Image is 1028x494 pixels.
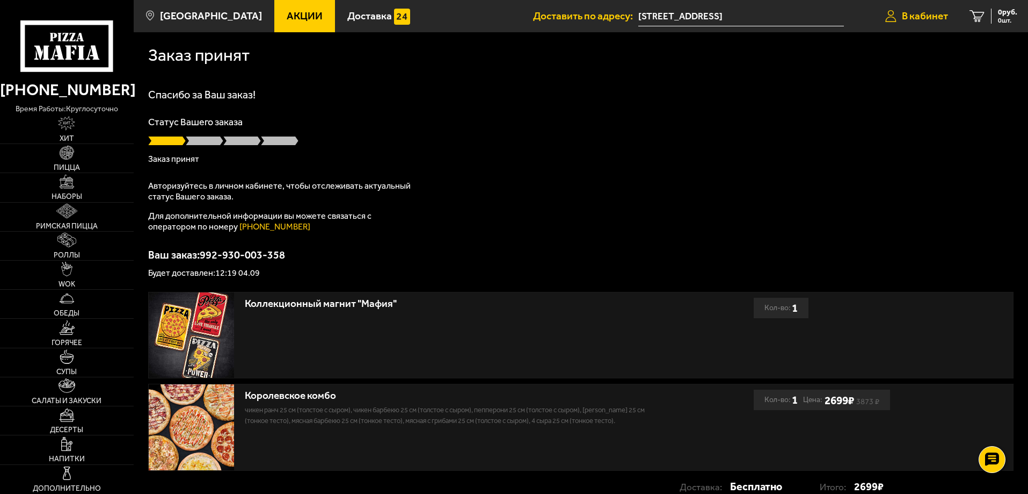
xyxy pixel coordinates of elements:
[160,11,262,21] span: [GEOGRAPHIC_DATA]
[792,298,798,318] b: 1
[33,485,101,492] span: Дополнительно
[148,117,1014,127] p: Статус Вашего заказа
[148,269,1014,277] p: Будет доставлен: 12:19 04.09
[803,390,822,410] span: Цена:
[347,11,392,21] span: Доставка
[148,47,250,64] h1: Заказ принят
[245,405,650,426] p: Чикен Ранч 25 см (толстое с сыром), Чикен Барбекю 25 см (толстое с сыром), Пепперони 25 см (толст...
[49,455,85,463] span: Напитки
[36,223,98,230] span: Римская пицца
[59,281,75,288] span: WOK
[148,155,1014,163] p: Заказ принят
[287,11,323,21] span: Акции
[394,9,410,25] img: 15daf4d41897b9f0e9f617042186c801.svg
[60,135,74,142] span: Хит
[32,397,101,405] span: Салаты и закуски
[792,390,798,410] b: 1
[856,399,879,404] s: 3873 ₽
[50,426,83,434] span: Десерты
[998,9,1017,16] span: 0 руб.
[825,393,854,407] b: 2699 ₽
[638,6,844,26] span: Пушкинский район, посёлок Шушары, Петербургское шоссе, 64к1
[239,221,310,232] a: [PHONE_NUMBER]
[533,11,638,21] span: Доставить по адресу:
[998,17,1017,24] span: 0 шт.
[54,164,80,171] span: Пицца
[148,249,1014,260] p: Ваш заказ: 992-930-003-358
[148,211,417,232] p: Для дополнительной информации вы можете связаться с оператором по номеру
[764,298,798,318] div: Кол-во:
[54,310,79,317] span: Обеды
[54,252,80,259] span: Роллы
[148,89,1014,100] h1: Спасибо за Ваш заказ!
[638,6,844,26] input: Ваш адрес доставки
[902,11,948,21] span: В кабинет
[52,339,82,347] span: Горячее
[764,390,798,410] div: Кол-во:
[245,298,650,310] div: Коллекционный магнит "Мафия"
[52,193,82,201] span: Наборы
[56,368,77,376] span: Супы
[148,181,417,202] p: Авторизуйтесь в личном кабинете, чтобы отслеживать актуальный статус Вашего заказа.
[245,390,650,402] div: Королевское комбо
